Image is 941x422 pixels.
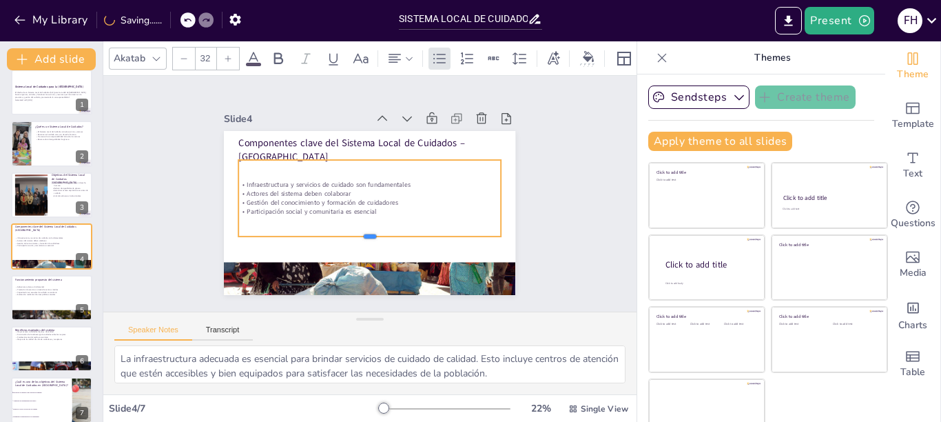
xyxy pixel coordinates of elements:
span: Single View [581,403,628,414]
p: El diseño de un Sistema Local de Cuidados (SLC) para la ciudad de [GEOGRAPHIC_DATA] busca organiz... [15,91,88,99]
div: Add a table [885,339,940,389]
div: Add text boxes [885,141,940,190]
div: Click to add text [656,323,687,326]
div: Text effects [543,48,563,70]
span: Aumentar las desigualdades de género [13,400,71,401]
div: Click to add text [783,208,874,211]
p: Articular esfuerzos institucionales [52,194,88,197]
button: Sendsteps [648,86,749,109]
p: Funcionamiento propuesto del sistema [15,277,88,281]
p: Generated with [URL] [15,99,88,101]
button: f h [898,7,922,34]
div: Click to add text [690,323,721,326]
span: Text [903,166,922,181]
p: Gestión del conocimiento y formación de cuidadores [238,184,500,221]
div: 6 [76,355,88,368]
div: Click to add title [779,314,878,319]
button: Present [805,7,873,34]
p: Participación social y comunitaria es esencial [237,194,499,230]
p: Disminución de la sobrecarga de cuidados sobre las mujeres [15,333,88,336]
p: Fortalecimiento del tejido comunitario [15,336,88,339]
p: Gobernanza clara es fundamental [15,285,88,288]
p: Beneficios esperados del sistema [15,328,88,332]
div: 5 [76,304,88,316]
div: Click to add body [665,282,752,285]
div: Add images, graphics, shapes or video [885,240,940,290]
span: Table [900,365,925,380]
button: My Library [10,9,94,31]
div: 1 [11,70,92,115]
div: Change the overall theme [885,41,940,91]
button: Transcript [192,325,254,341]
div: Click to add text [779,323,823,326]
p: ¿Cuál es uno de los objetivos del Sistema Local de Cuidados en [GEOGRAPHIC_DATA]? [15,380,68,388]
p: Prestación de servicios a través de centros móviles [15,288,88,291]
span: Reducir el acceso a servicios de cuidado [13,408,71,410]
div: Click to add text [833,323,876,326]
div: Background color [578,51,599,66]
span: Media [900,265,927,281]
div: Click to add title [783,194,875,202]
div: 3 [11,172,92,218]
div: 1 [76,99,88,111]
p: Evaluación mediante informes públicos anuales [15,293,88,296]
p: El Sistema Local de Cuidados articula servicios y actores [35,130,88,133]
div: 6 [11,326,92,372]
div: 2 [11,121,92,166]
div: Akatab [111,49,148,68]
p: Gestión del conocimiento y formación de cuidadores [15,242,88,245]
div: Add charts and graphs [885,290,940,339]
span: Charts [898,318,927,333]
div: Layout [613,48,635,70]
div: 3 [76,201,88,214]
textarea: La infraestructura adecuada es esencial para brindar servicios de cuidado de calidad. Esto incluy... [114,345,625,383]
span: Reconocer el cuidado como un derecho humano [13,392,71,393]
span: Disminuir la participación de la comunidad [13,416,71,418]
button: Add slide [7,48,96,70]
p: Participación social y comunitaria es esencial [15,245,88,248]
div: Saving...... [104,14,162,27]
strong: Sistema Local de Cuidados para la [GEOGRAPHIC_DATA] [15,85,83,88]
button: Speaker Notes [114,325,192,341]
p: Capacitación en escuelas de cuidado comunitario [15,291,88,294]
div: Click to add title [656,314,755,319]
div: Slide 4 / 7 [109,402,378,415]
p: Promueve la corresponsabilidad de todos los actores [35,135,88,138]
span: Template [892,117,934,132]
p: Infraestructura y servicios de cuidado son fundamentales [240,166,501,203]
div: Add ready made slides [885,91,940,141]
div: 7 [76,407,88,419]
span: Theme [897,67,929,82]
button: Export to PowerPoint [775,7,802,34]
p: Reconoce el cuidado como un derecho humano [35,133,88,136]
p: Actores del sistema deben colaborar [239,175,501,212]
p: Garantizar acceso equitativo a servicios de cuidado [52,190,88,194]
div: Click to add text [724,323,755,326]
p: Componentes clave del Sistema Local de Cuidados – [GEOGRAPHIC_DATA] [15,225,88,232]
p: ¿Qué es un Sistema Local de Cuidados? [35,124,88,128]
div: Click to add text [656,179,755,182]
p: Objetivos del Sistema Local de Cuidados – [GEOGRAPHIC_DATA] [52,173,88,185]
input: Insert title [399,9,528,29]
span: Questions [891,216,935,231]
p: Themes [673,41,871,74]
p: Reducir desigualdades de género [52,187,88,190]
button: Apply theme to all slides [648,132,792,151]
p: Infraestructura y servicios de cuidado son fundamentales [15,237,88,240]
p: Actores del sistema deben colaborar [15,240,88,243]
p: Reconocer el cuidado como un derecho humano [52,182,88,187]
div: Click to add title [665,259,754,271]
div: Click to add title [656,170,755,175]
div: Click to add title [779,241,878,247]
div: 2 [76,150,88,163]
p: Busca reducir desigualdades de género [35,138,88,141]
div: 4 [76,253,88,265]
button: Create theme [755,86,856,109]
div: Get real-time input from your audience [885,190,940,240]
p: Mayor acceso a cuidados dignos y de calidad [15,331,88,334]
p: Mejora de la calidad de vida de cuidadores y receptoras [15,339,88,341]
div: 22 % [524,402,557,415]
div: Slide 4 [232,97,375,125]
div: f h [898,8,922,33]
div: 5 [11,275,92,321]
